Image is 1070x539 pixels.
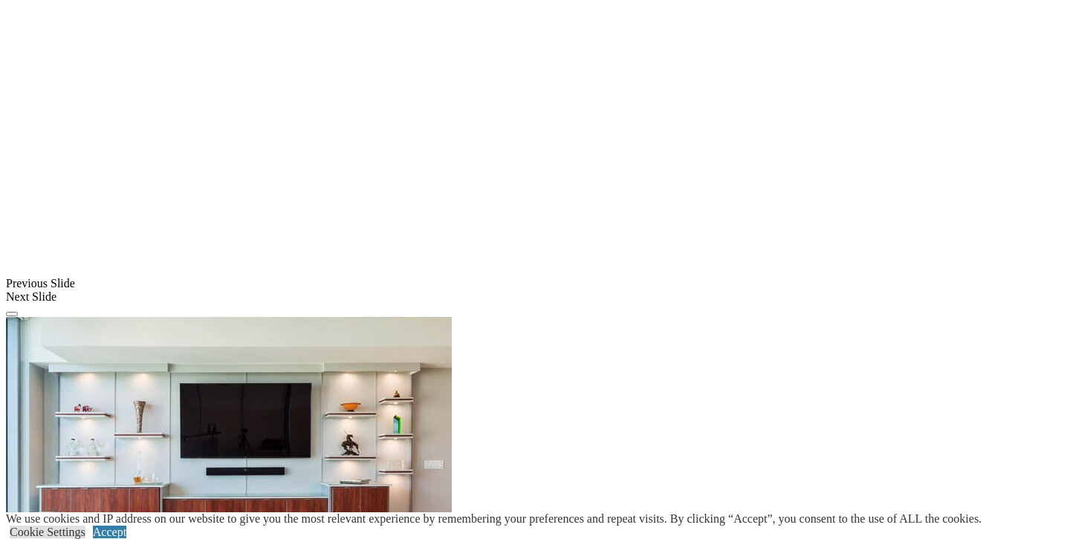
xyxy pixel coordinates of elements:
button: Click here to pause slide show [6,312,18,316]
a: Cookie Settings [10,526,85,538]
div: Next Slide [6,290,1064,304]
div: We use cookies and IP address on our website to give you the most relevant experience by remember... [6,512,982,526]
a: Accept [93,526,126,538]
div: Previous Slide [6,277,1064,290]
